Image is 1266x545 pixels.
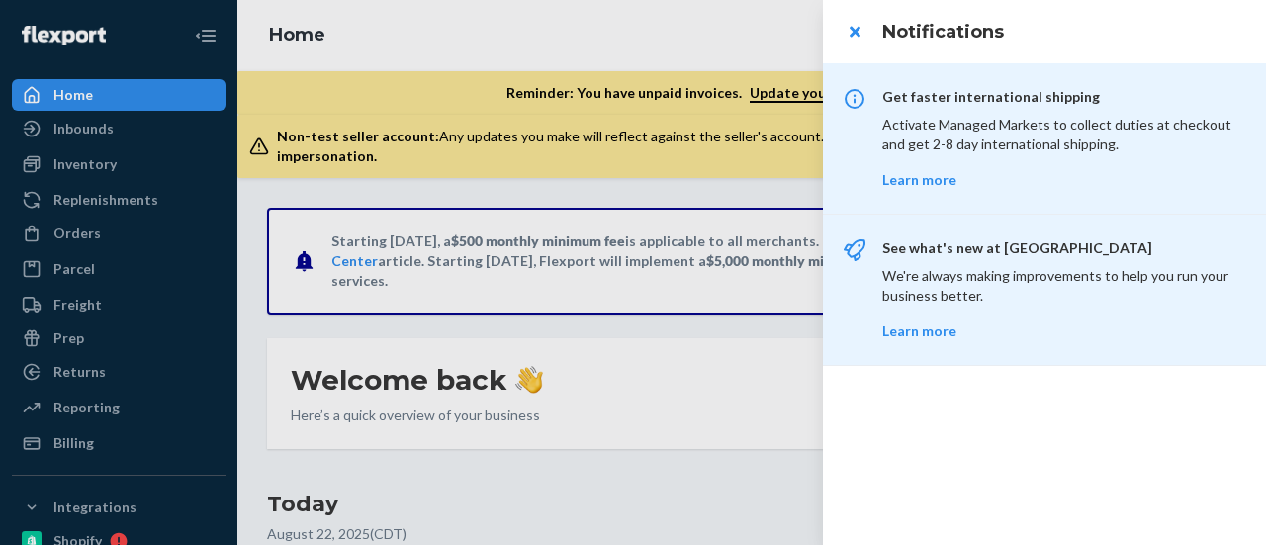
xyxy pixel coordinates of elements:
p: We're always making improvements to help you run your business better. [882,266,1242,306]
p: Get faster international shipping [882,87,1242,107]
button: close [835,12,874,51]
span: Chat [44,14,84,32]
h3: Notifications [882,19,1242,45]
a: Learn more [882,171,956,188]
p: Activate Managed Markets to collect duties at checkout and get 2-8 day international shipping. [882,115,1242,154]
a: Learn more [882,322,956,339]
p: See what's new at [GEOGRAPHIC_DATA] [882,238,1242,258]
